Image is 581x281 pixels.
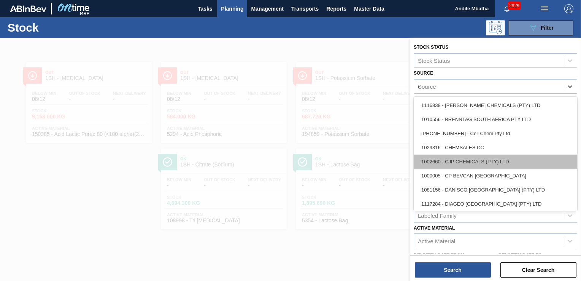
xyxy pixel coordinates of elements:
[509,20,573,35] button: Filter
[414,96,444,102] label: Destination
[251,4,284,13] span: Management
[197,4,213,13] span: Tasks
[508,2,521,10] span: 2929
[414,140,577,155] div: 1029316 - CHEMSALES CC
[414,253,464,258] label: Delivery Date from
[414,225,455,231] label: Active Material
[541,25,554,31] span: Filter
[418,57,450,64] div: Stock Status
[495,3,519,14] button: Notifications
[414,112,577,126] div: 1010556 - BRENNTAG SOUTH AFRICA PTY LTD
[414,45,448,50] label: Stock Status
[418,212,457,219] div: Labeled Family
[354,4,384,13] span: Master Data
[498,253,542,258] label: Delivery Date to
[418,83,436,89] div: Source
[414,155,577,169] div: 1002660 - CJP CHEMICALS (PTY) LTD
[291,4,319,13] span: Transports
[540,4,549,13] img: userActions
[414,70,433,76] label: Source
[414,98,577,112] div: 1116838 - [PERSON_NAME] CHEMICALS (PTY) LTD
[414,197,577,211] div: 1117284 - DIAGEO [GEOGRAPHIC_DATA] (PTY) LTD
[221,4,243,13] span: Planning
[418,238,455,244] div: Active Material
[10,5,46,12] img: TNhmsLtSVTkK8tSr43FrP2fwEKptu5GPRR3wAAAABJRU5ErkJggg==
[486,20,505,35] div: Programming: no user selected
[414,169,577,183] div: 1000005 - CP BEVCAN [GEOGRAPHIC_DATA]
[414,126,577,140] div: [PHONE_NUMBER] - Cell Chem Pty Ltd
[8,23,117,32] h1: Stock
[564,4,573,13] img: Logout
[414,183,577,197] div: 1081156 - DANISCO [GEOGRAPHIC_DATA] (PTY) LTD
[326,4,346,13] span: Reports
